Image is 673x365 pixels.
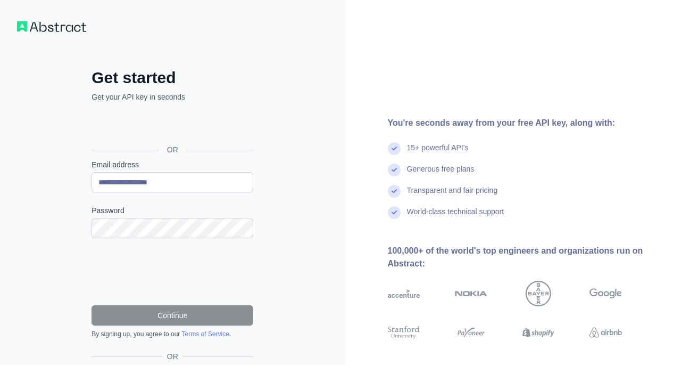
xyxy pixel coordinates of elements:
div: 100,000+ of the world's top engineers and organizations run on Abstract: [388,245,657,270]
span: OR [159,144,187,155]
img: check mark [388,185,401,198]
a: Terms of Service [181,330,229,338]
img: google [589,281,622,306]
img: bayer [526,281,551,306]
iframe: Botón Iniciar sesión con Google [86,114,256,137]
iframe: reCAPTCHA [92,251,253,293]
button: Continue [92,305,253,326]
label: Password [92,205,253,216]
span: OR [163,351,182,362]
img: payoneer [455,325,487,340]
img: check mark [388,164,401,176]
img: nokia [455,281,487,306]
div: Generous free plans [407,164,475,185]
p: Get your API key in seconds [92,92,253,102]
h2: Get started [92,68,253,87]
div: You're seconds away from your free API key, along with: [388,117,657,129]
img: shopify [522,325,555,340]
img: check mark [388,142,401,155]
img: airbnb [589,325,622,340]
img: stanford university [388,325,420,340]
div: 15+ powerful API's [407,142,469,164]
label: Email address [92,159,253,170]
div: By signing up, you agree to our . [92,330,253,338]
img: accenture [388,281,420,306]
img: check mark [388,206,401,219]
div: Transparent and fair pricing [407,185,498,206]
div: World-class technical support [407,206,504,228]
img: Workflow [17,21,86,32]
